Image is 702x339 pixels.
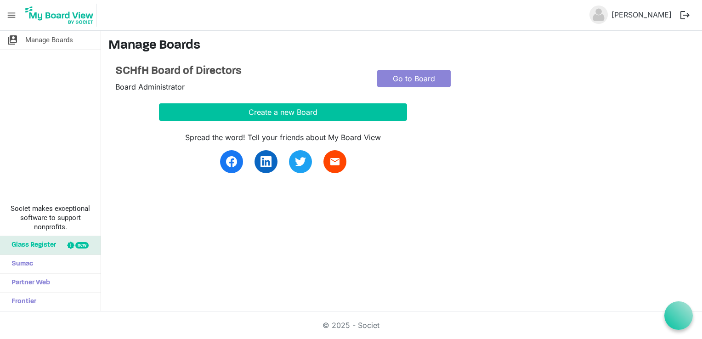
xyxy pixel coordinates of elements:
button: Create a new Board [159,103,407,121]
span: menu [3,6,20,24]
img: linkedin.svg [260,156,272,167]
img: My Board View Logo [23,4,96,27]
button: logout [675,6,695,25]
a: Go to Board [377,70,451,87]
a: © 2025 - Societ [323,321,379,330]
img: facebook.svg [226,156,237,167]
a: [PERSON_NAME] [608,6,675,24]
div: new [75,242,89,249]
span: Partner Web [7,274,50,292]
div: Spread the word! Tell your friends about My Board View [159,132,407,143]
span: Glass Register [7,236,56,254]
a: My Board View Logo [23,4,100,27]
span: Frontier [7,293,36,311]
img: twitter.svg [295,156,306,167]
span: email [329,156,340,167]
img: no-profile-picture.svg [589,6,608,24]
span: Societ makes exceptional software to support nonprofits. [4,204,96,232]
a: email [323,150,346,173]
a: SCHfH Board of Directors [115,65,363,78]
span: Manage Boards [25,31,73,49]
span: Board Administrator [115,82,185,91]
span: switch_account [7,31,18,49]
span: Sumac [7,255,33,273]
h3: Manage Boards [108,38,695,54]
